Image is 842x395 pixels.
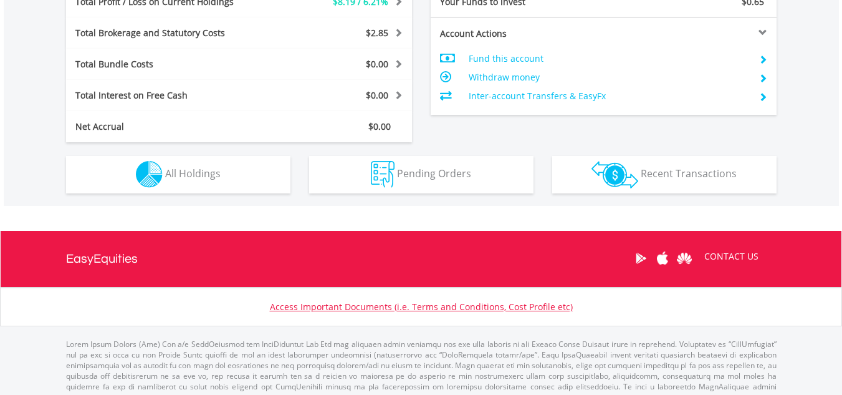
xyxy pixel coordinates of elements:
[431,27,604,40] div: Account Actions
[366,89,388,101] span: $0.00
[309,156,533,193] button: Pending Orders
[66,58,268,71] div: Total Bundle Costs
[66,120,268,133] div: Net Accrual
[165,167,221,180] span: All Holdings
[469,68,749,87] td: Withdraw money
[66,156,290,193] button: All Holdings
[366,27,388,39] span: $2.85
[66,231,138,287] a: EasyEquities
[136,161,163,188] img: holdings-wht.png
[641,167,737,180] span: Recent Transactions
[552,156,777,193] button: Recent Transactions
[270,301,573,313] a: Access Important Documents (i.e. Terms and Conditions, Cost Profile etc)
[66,89,268,102] div: Total Interest on Free Cash
[674,239,696,278] a: Huawei
[397,167,471,180] span: Pending Orders
[591,161,638,188] img: transactions-zar-wht.png
[652,239,674,278] a: Apple
[696,239,767,274] a: CONTACT US
[368,120,391,132] span: $0.00
[66,27,268,39] div: Total Brokerage and Statutory Costs
[469,87,749,105] td: Inter-account Transfers & EasyFx
[469,49,749,68] td: Fund this account
[630,239,652,278] a: Google Play
[371,161,395,188] img: pending_instructions-wht.png
[366,58,388,70] span: $0.00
